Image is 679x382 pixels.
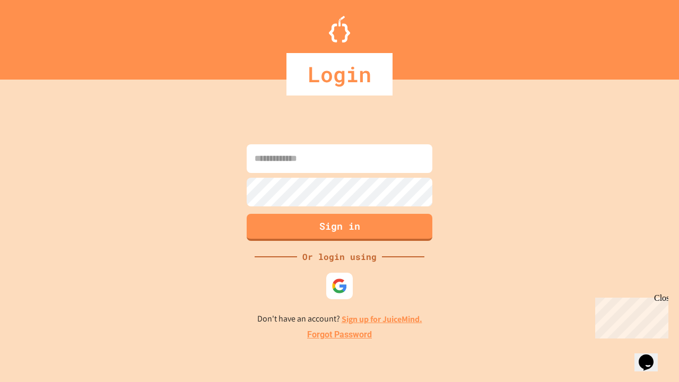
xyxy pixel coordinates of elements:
img: Logo.svg [329,16,350,42]
a: Forgot Password [307,328,372,341]
p: Don't have an account? [257,312,422,326]
a: Sign up for JuiceMind. [342,314,422,325]
button: Sign in [247,214,432,241]
iframe: chat widget [591,293,668,338]
div: Login [286,53,393,95]
div: Chat with us now!Close [4,4,73,67]
iframe: chat widget [634,340,668,371]
img: google-icon.svg [332,278,347,294]
div: Or login using [297,250,382,263]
